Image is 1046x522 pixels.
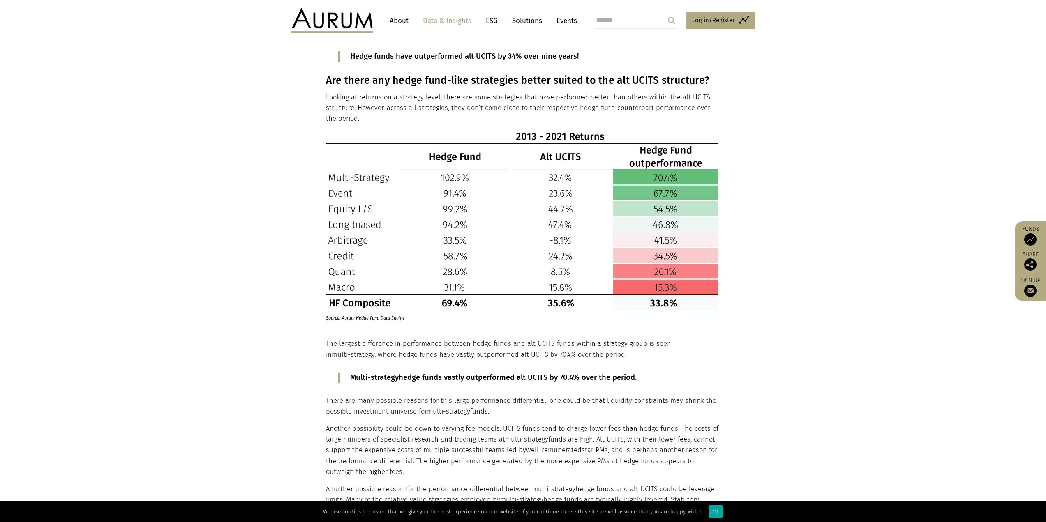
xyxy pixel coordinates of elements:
[1019,252,1042,271] div: Share
[1019,277,1042,297] a: Sign up
[386,13,413,28] a: About
[291,8,373,33] img: Aurum
[350,373,399,382] span: Multi-strategy
[532,485,575,493] span: multi-strategy
[1024,258,1037,271] img: Share this post
[552,13,577,28] a: Events
[1024,285,1037,297] img: Sign up to our newsletter
[350,51,696,62] p: Hedge funds have outperformed alt UCITS by 34% over nine years!
[326,310,699,322] p: Source: Aurum Hedge Fund Data Engine
[1019,225,1042,246] a: Funds
[419,13,476,28] a: Data & Insights
[326,74,718,87] h3: Are there any hedge fund-like strategies better suited to the alt UCITS structure?
[709,505,723,518] div: Ok
[1024,233,1037,246] img: Access Funds
[326,423,718,478] p: Another possibility could be down to varying fee models. UCITS funds tend to charge lower fees th...
[508,13,546,28] a: Solutions
[427,407,470,415] span: multi-strategy
[505,435,548,443] span: multi-strategy
[326,396,718,417] p: There are many possible reasons for this large performance differential; one could be that liquid...
[526,446,582,454] span: well-remunerated
[686,12,755,29] a: Log in/Register
[482,13,502,28] a: ESG
[350,373,696,383] p: hedge funds vastly outperformed alt UCITS by 70.4% over the period.
[663,12,680,29] input: Submit
[326,92,718,124] p: Looking at returns on a strategy level, there are some strategies that have performed better than...
[500,496,543,504] span: multi-strategy
[332,351,374,359] span: multi-strategy
[326,338,718,360] p: The largest difference in performance between hedge funds and alt UCITS funds within a strategy g...
[692,15,735,25] span: Log in/Register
